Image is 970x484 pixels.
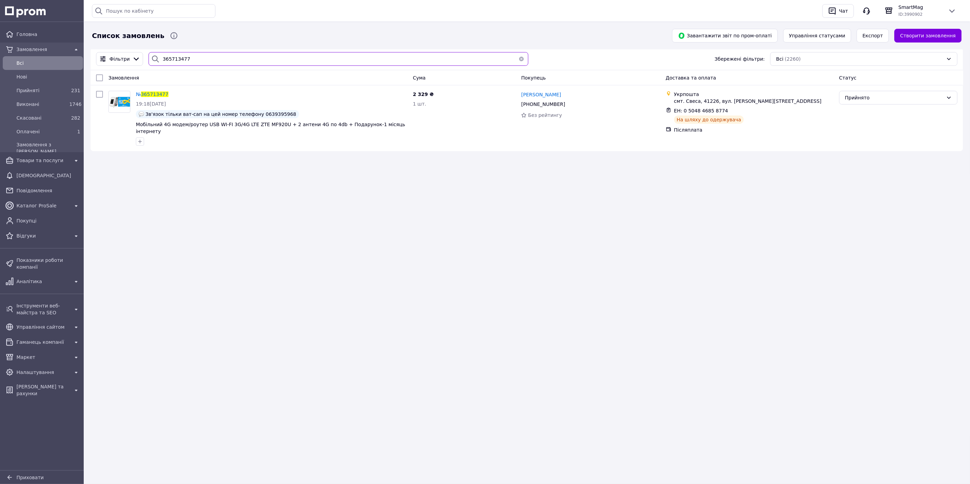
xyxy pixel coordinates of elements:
div: смт. Свеса, 41226, вул. [PERSON_NAME][STREET_ADDRESS] [674,98,834,105]
span: Замовлення [108,75,139,81]
span: Всi [16,60,80,66]
span: 1 шт. [413,101,426,107]
div: Післяплата [674,126,834,133]
a: Мобільний 4G модем/роутер USB WI-FI 3G/4G LTE ZTE MF920U + 2 антени 4G по 4db + Подарунок-1 місяц... [136,122,405,134]
a: Створити замовлення [895,29,962,43]
span: Повідомлення [16,187,80,194]
span: Товари та послуги [16,157,69,164]
span: Замовлення [16,46,69,53]
div: Укрпошта [674,91,834,98]
span: SmartMag [899,4,943,11]
a: Фото товару [108,91,130,113]
span: 282 [71,115,80,121]
span: Покупець [521,75,546,81]
span: Аналітика [16,278,69,285]
span: Маркет [16,354,69,361]
a: №365713477 [136,92,168,97]
span: Збережені фільтри: [715,56,765,62]
span: Доставка та оплата [666,75,716,81]
span: Без рейтингу [528,112,562,118]
span: Список замовлень [92,31,164,41]
button: Експорт [857,29,889,43]
span: Прийняті [16,87,67,94]
button: Завантажити звіт по пром-оплаті [672,29,778,43]
span: Зв'язок тільки ват-сап на цей номер телефону 0639395968 [145,111,296,117]
span: Статус [839,75,857,81]
span: 2 329 ₴ [413,92,434,97]
span: Приховати [16,475,44,480]
span: Фільтри [109,56,130,62]
span: Каталог ProSale [16,202,69,209]
img: :speech_balloon: [139,111,144,117]
span: Нові [16,73,80,80]
span: [PERSON_NAME] та рахунки [16,383,69,397]
span: Гаманець компанії [16,339,69,346]
span: Покупці [16,217,80,224]
span: Управління сайтом [16,324,69,330]
span: [PERSON_NAME] [521,92,561,97]
button: Очистить [515,52,528,66]
span: Налаштування [16,369,69,376]
span: ЕН: 0 5048 4685 8774 [674,108,728,113]
span: Відгуки [16,232,69,239]
span: Оплачені [16,128,67,135]
img: Фото товару [109,95,130,108]
span: 1 [77,129,80,134]
span: Інструменти веб-майстра та SEO [16,302,69,316]
button: Управління статусами [783,29,851,43]
span: [DEMOGRAPHIC_DATA] [16,172,80,179]
span: 19:18[DATE] [136,101,166,107]
div: Чат [838,6,850,16]
span: Скасовані [16,114,67,121]
div: На шляху до одержувача [674,116,744,124]
span: Головна [16,31,80,38]
input: Пошук за номером замовлення, ПІБ покупця, номером телефону, Email, номером накладної [149,52,528,66]
span: Замовлення з [PERSON_NAME] [16,141,80,155]
span: 1746 [69,101,82,107]
input: Пошук по кабінету [92,4,215,18]
button: Чат [822,4,854,18]
span: (2260) [785,56,801,62]
span: Показники роботи компанії [16,257,80,270]
span: Виконані [16,101,67,108]
span: ID: 3990902 [899,12,923,17]
span: Всі [776,56,783,62]
span: 231 [71,88,80,93]
div: Прийнято [845,94,944,101]
a: [PERSON_NAME] [521,91,561,98]
span: № [136,92,141,97]
span: 365713477 [141,92,168,97]
div: [PHONE_NUMBER] [520,99,566,109]
span: Cума [413,75,426,81]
